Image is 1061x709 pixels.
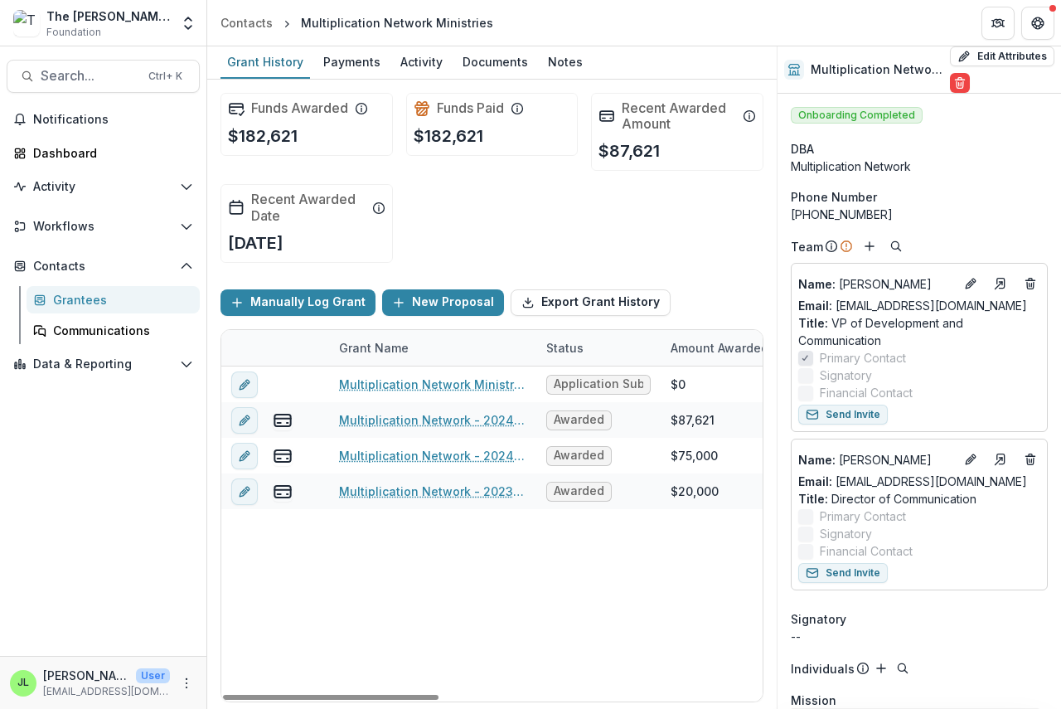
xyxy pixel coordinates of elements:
[820,367,872,384] span: Signatory
[329,330,536,366] div: Grant Name
[7,351,200,377] button: Open Data & Reporting
[820,542,913,560] span: Financial Contact
[554,413,604,427] span: Awarded
[554,377,643,391] span: Application Submitted
[33,113,193,127] span: Notifications
[661,330,785,366] div: Amount Awarded
[961,274,981,294] button: Edit
[456,46,535,79] a: Documents
[541,50,589,74] div: Notes
[1020,274,1040,294] button: Deletes
[273,481,293,501] button: view-payments
[791,140,814,158] span: DBA
[671,376,686,393] div: $0
[228,124,298,148] p: $182,621
[317,46,387,79] a: Payments
[231,406,258,433] button: edit
[46,25,101,40] span: Foundation
[437,100,504,116] h2: Funds Paid
[214,11,279,35] a: Contacts
[33,220,173,234] span: Workflows
[798,453,836,467] span: Name :
[987,270,1014,297] a: Go to contact
[231,371,258,397] button: edit
[43,684,170,699] p: [EMAIL_ADDRESS][DOMAIN_NAME]
[177,7,200,40] button: Open entity switcher
[456,50,535,74] div: Documents
[339,376,526,393] a: Multiplication Network Ministries - 2025 - The [PERSON_NAME] Foundation Grant Proposal Application
[820,525,872,542] span: Signatory
[791,238,823,255] p: Team
[987,446,1014,473] a: Go to contact
[7,213,200,240] button: Open Workflows
[820,384,913,401] span: Financial Contact
[220,46,310,79] a: Grant History
[798,474,832,488] span: Email:
[791,188,877,206] span: Phone Number
[7,139,200,167] a: Dashboard
[220,14,273,32] div: Contacts
[231,478,258,504] button: edit
[798,316,828,330] span: Title :
[220,50,310,74] div: Grant History
[394,50,449,74] div: Activity
[791,158,1048,175] div: Multiplication Network
[798,490,1040,507] p: Director of Communication
[43,667,129,684] p: [PERSON_NAME]
[950,46,1054,66] button: Edit Attributes
[554,449,604,463] span: Awarded
[511,289,671,316] button: Export Grant History
[301,14,493,32] div: Multiplication Network Ministries
[536,339,593,357] div: Status
[798,451,954,469] a: Name: [PERSON_NAME]
[541,46,589,79] a: Notes
[339,447,526,464] a: Multiplication Network - 2024 - The [PERSON_NAME] Foundation Grant Proposal Application
[231,442,258,469] button: edit
[791,692,836,709] span: Mission
[329,339,419,357] div: Grant Name
[7,106,200,133] button: Notifications
[41,68,138,84] span: Search...
[17,677,29,688] div: Joye Lane
[27,286,200,313] a: Grantees
[339,411,526,429] a: Multiplication Network - 2024 - The [PERSON_NAME] Foundation Grant Proposal Application
[791,660,855,677] p: Individuals
[251,100,348,116] h2: Funds Awarded
[871,658,891,678] button: Add
[798,405,888,425] button: Send Invite
[33,260,173,274] span: Contacts
[251,192,366,223] h2: Recent Awarded Date
[820,349,906,367] span: Primary Contact
[7,173,200,200] button: Open Activity
[177,673,196,693] button: More
[820,507,906,525] span: Primary Contact
[598,138,660,163] p: $87,621
[13,10,40,36] img: The Bolick Foundation
[33,180,173,194] span: Activity
[798,275,954,293] p: [PERSON_NAME]
[7,60,200,93] button: Search...
[536,330,661,366] div: Status
[136,668,170,683] p: User
[791,610,846,628] span: Signatory
[798,563,888,583] button: Send Invite
[798,473,1027,490] a: Email: [EMAIL_ADDRESS][DOMAIN_NAME]
[811,63,943,77] h2: Multiplication Network Ministries
[46,7,170,25] div: The [PERSON_NAME] Foundation
[671,411,715,429] div: $87,621
[382,289,504,316] button: New Proposal
[798,451,954,469] p: [PERSON_NAME]
[671,447,718,464] div: $75,000
[273,445,293,465] button: view-payments
[798,275,954,293] a: Name: [PERSON_NAME]
[798,492,828,506] span: Title :
[317,50,387,74] div: Payments
[798,297,1027,314] a: Email: [EMAIL_ADDRESS][DOMAIN_NAME]
[950,73,970,93] button: Delete
[981,7,1015,40] button: Partners
[860,236,879,256] button: Add
[145,67,186,85] div: Ctrl + K
[220,289,375,316] button: Manually Log Grant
